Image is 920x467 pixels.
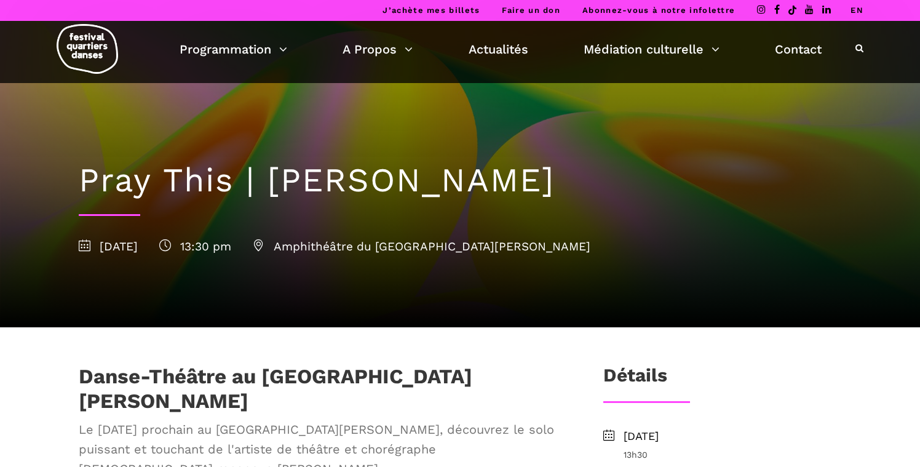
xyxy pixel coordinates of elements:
[343,39,413,60] a: A Propos
[502,6,560,15] a: Faire un don
[851,6,863,15] a: EN
[584,39,720,60] a: Médiation culturelle
[79,364,563,413] h1: Danse-Théâtre au [GEOGRAPHIC_DATA][PERSON_NAME]
[469,39,528,60] a: Actualités
[180,39,287,60] a: Programmation
[624,428,841,445] span: [DATE]
[159,239,231,253] span: 13:30 pm
[79,161,841,201] h1: Pray This | [PERSON_NAME]
[57,24,118,74] img: logo-fqd-med
[603,364,667,395] h3: Détails
[775,39,822,60] a: Contact
[79,239,138,253] span: [DATE]
[582,6,735,15] a: Abonnez-vous à notre infolettre
[383,6,480,15] a: J’achète mes billets
[624,448,841,461] span: 13h30
[253,239,590,253] span: Amphithéâtre du [GEOGRAPHIC_DATA][PERSON_NAME]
